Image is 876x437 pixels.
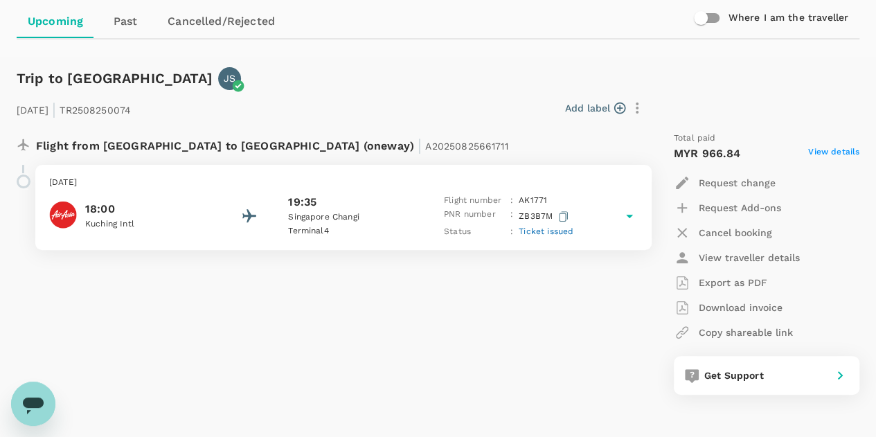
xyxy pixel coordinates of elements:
a: Past [94,5,157,38]
a: Cancelled/Rejected [157,5,286,38]
p: : [510,194,513,208]
span: Ticket issued [519,226,573,236]
p: : [510,208,513,225]
h6: Trip to [GEOGRAPHIC_DATA] [17,67,213,89]
button: Request Add-ons [674,195,781,220]
p: AK 1771 [519,194,547,208]
a: Upcoming [17,5,94,38]
p: [DATE] TR2508250074 [17,96,131,121]
p: ZB3B7M [519,208,571,225]
span: | [418,136,422,155]
h6: Where I am the traveller [728,10,848,26]
span: A20250825661711 [425,141,508,152]
p: Cancel booking [699,226,772,240]
p: 18:00 [85,201,210,217]
p: : [510,225,513,239]
p: JS [224,71,235,85]
p: Copy shareable link [699,325,793,339]
span: View details [808,145,859,162]
iframe: Button to launch messaging window, conversation in progress [11,382,55,426]
span: Get Support [704,370,764,381]
p: Request Add-ons [699,201,781,215]
span: Total paid [674,132,716,145]
p: Export as PDF [699,276,767,289]
button: Add label [565,101,625,115]
p: Status [444,225,505,239]
p: View traveller details [699,251,800,265]
p: Request change [699,176,776,190]
button: Copy shareable link [674,320,793,345]
p: Kuching Intl [85,217,210,231]
p: Download invoice [699,301,783,314]
img: AirAsia [49,201,77,229]
p: Singapore Changi [288,211,413,224]
p: Terminal 4 [288,224,413,238]
button: Cancel booking [674,220,772,245]
button: Download invoice [674,295,783,320]
button: View traveller details [674,245,800,270]
button: Export as PDF [674,270,767,295]
p: [DATE] [49,176,638,190]
p: MYR 966.84 [674,145,741,162]
button: Request change [674,170,776,195]
p: 19:35 [288,194,316,211]
p: Flight number [444,194,505,208]
span: | [52,100,56,119]
p: Flight from [GEOGRAPHIC_DATA] to [GEOGRAPHIC_DATA] (oneway) [36,132,508,157]
p: PNR number [444,208,505,225]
